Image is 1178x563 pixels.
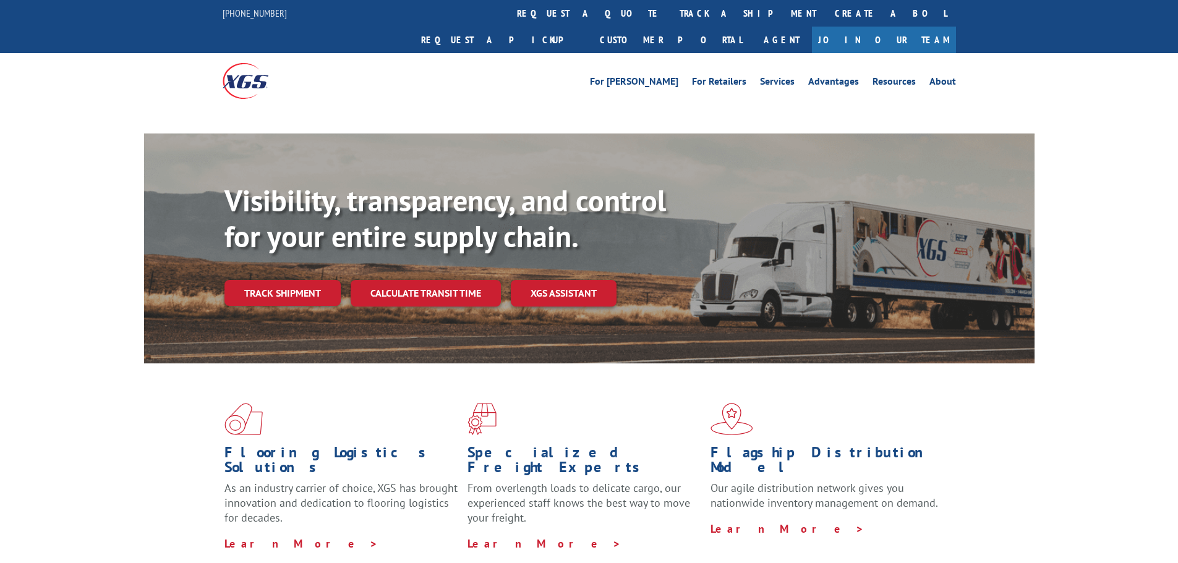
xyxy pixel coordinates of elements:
[591,27,751,53] a: Customer Portal
[929,77,956,90] a: About
[467,445,701,481] h1: Specialized Freight Experts
[224,481,458,525] span: As an industry carrier of choice, XGS has brought innovation and dedication to flooring logistics...
[511,280,617,307] a: XGS ASSISTANT
[812,27,956,53] a: Join Our Team
[711,522,864,536] a: Learn More >
[223,7,287,19] a: [PHONE_NUMBER]
[808,77,859,90] a: Advantages
[467,536,621,551] a: Learn More >
[590,77,678,90] a: For [PERSON_NAME]
[751,27,812,53] a: Agent
[224,181,666,255] b: Visibility, transparency, and control for your entire supply chain.
[711,403,753,435] img: xgs-icon-flagship-distribution-model-red
[467,481,701,536] p: From overlength loads to delicate cargo, our experienced staff knows the best way to move your fr...
[873,77,916,90] a: Resources
[692,77,746,90] a: For Retailers
[711,445,944,481] h1: Flagship Distribution Model
[224,536,378,551] a: Learn More >
[224,280,341,306] a: Track shipment
[467,403,497,435] img: xgs-icon-focused-on-flooring-red
[711,481,938,510] span: Our agile distribution network gives you nationwide inventory management on demand.
[760,77,795,90] a: Services
[224,445,458,481] h1: Flooring Logistics Solutions
[224,403,263,435] img: xgs-icon-total-supply-chain-intelligence-red
[351,280,501,307] a: Calculate transit time
[412,27,591,53] a: Request a pickup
